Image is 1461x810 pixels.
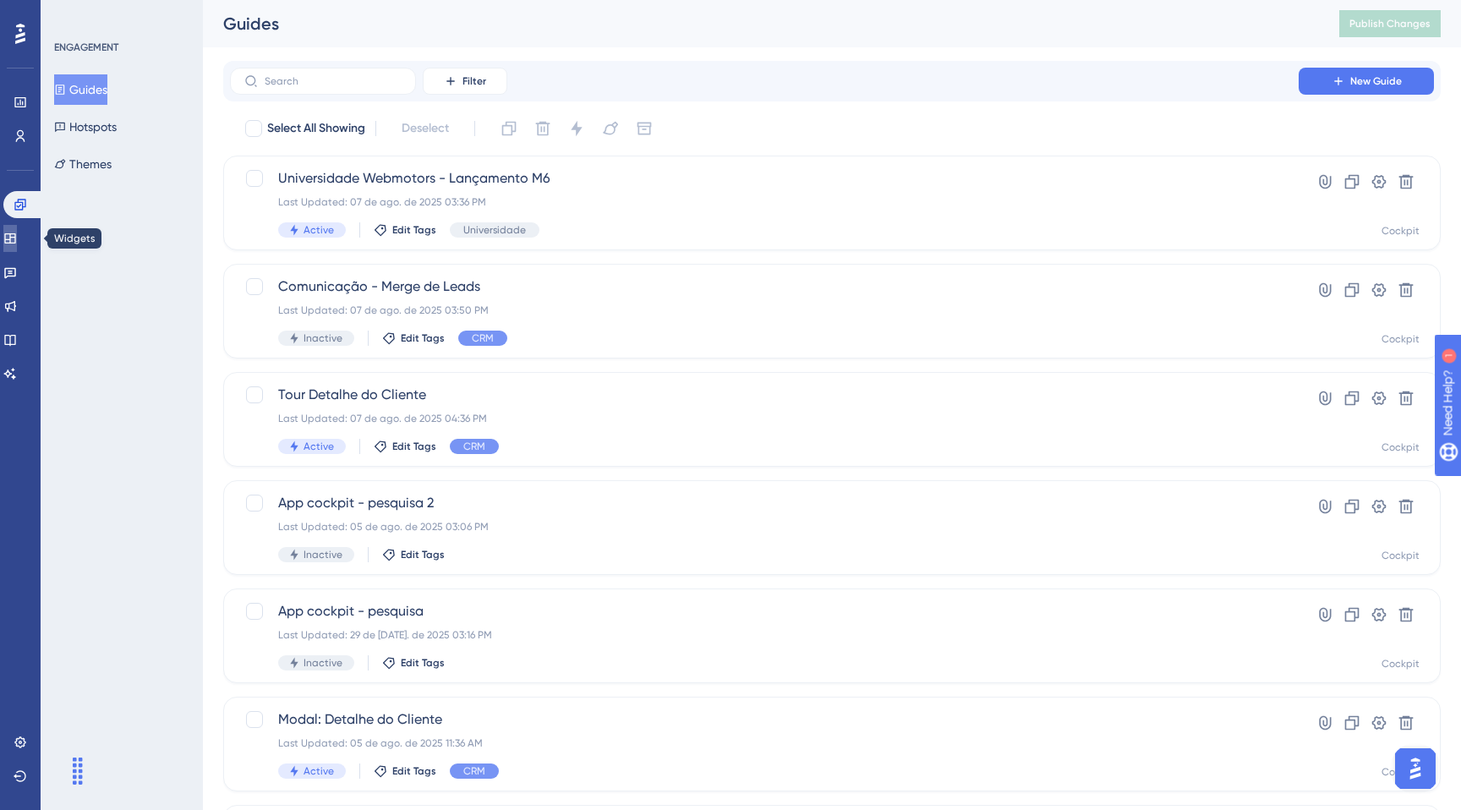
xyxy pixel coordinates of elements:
div: ENGAGEMENT [54,41,118,54]
span: CRM [463,440,485,453]
button: Edit Tags [382,548,445,561]
div: Last Updated: 07 de ago. de 2025 03:50 PM [278,304,1250,317]
button: New Guide [1299,68,1434,95]
span: Edit Tags [392,764,436,778]
div: Cockpit [1382,441,1420,454]
span: Edit Tags [401,656,445,670]
div: Last Updated: 07 de ago. de 2025 03:36 PM [278,195,1250,209]
button: Hotspots [54,112,117,142]
span: Tour Detalhe do Cliente [278,385,1250,405]
span: App cockpit - pesquisa [278,601,1250,621]
span: Modal: Detalhe do Cliente [278,709,1250,730]
div: Cockpit [1382,549,1420,562]
span: App cockpit - pesquisa 2 [278,493,1250,513]
div: Guides [223,12,1297,36]
span: Active [304,223,334,237]
span: Active [304,764,334,778]
button: Edit Tags [374,223,436,237]
button: Filter [423,68,507,95]
span: Inactive [304,656,342,670]
button: Guides [54,74,107,105]
button: Deselect [386,113,464,144]
span: Edit Tags [401,331,445,345]
span: Publish Changes [1349,17,1431,30]
span: Inactive [304,548,342,561]
span: Inactive [304,331,342,345]
span: Edit Tags [401,548,445,561]
div: Last Updated: 07 de ago. de 2025 04:36 PM [278,412,1250,425]
button: Edit Tags [382,331,445,345]
div: 1 [118,8,123,22]
div: Last Updated: 29 de [DATE]. de 2025 03:16 PM [278,628,1250,642]
span: Universidade Webmotors - Lançamento M6 [278,168,1250,189]
div: Arrastar [64,746,91,796]
div: Last Updated: 05 de ago. de 2025 03:06 PM [278,520,1250,534]
span: Need Help? [40,4,106,25]
button: Edit Tags [374,764,436,778]
button: Edit Tags [382,656,445,670]
iframe: UserGuiding AI Assistant Launcher [1390,743,1441,794]
span: CRM [463,764,485,778]
span: New Guide [1350,74,1402,88]
span: Deselect [402,118,449,139]
span: Edit Tags [392,223,436,237]
button: Themes [54,149,112,179]
div: Last Updated: 05 de ago. de 2025 11:36 AM [278,736,1250,750]
span: Filter [462,74,486,88]
span: Comunicação - Merge de Leads [278,276,1250,297]
button: Publish Changes [1339,10,1441,37]
span: Universidade [463,223,526,237]
input: Search [265,75,402,87]
button: Edit Tags [374,440,436,453]
span: CRM [472,331,494,345]
span: Edit Tags [392,440,436,453]
span: Select All Showing [267,118,365,139]
div: Cockpit [1382,765,1420,779]
div: Cockpit [1382,657,1420,670]
div: Cockpit [1382,224,1420,238]
div: Cockpit [1382,332,1420,346]
span: Active [304,440,334,453]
